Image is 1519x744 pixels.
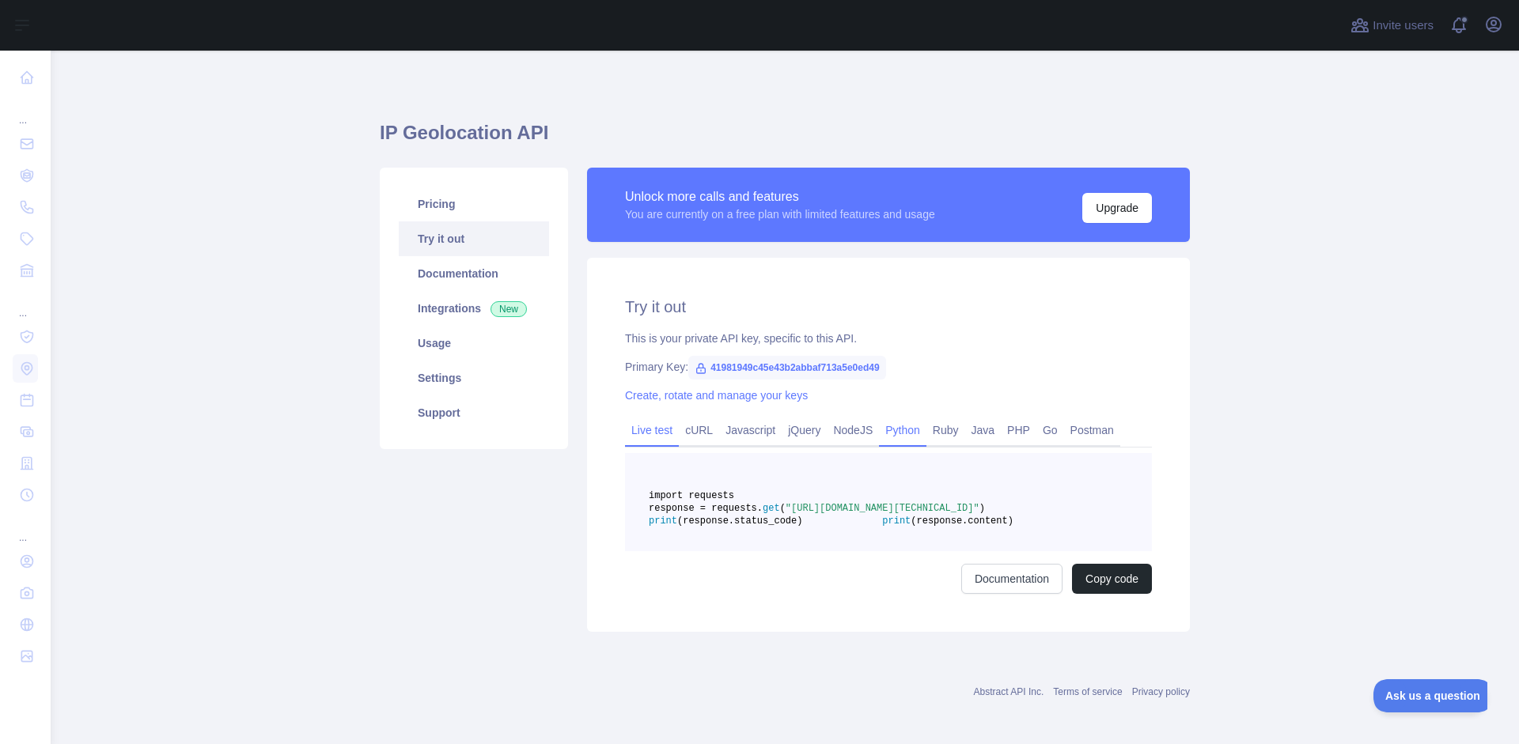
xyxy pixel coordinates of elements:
[399,187,549,221] a: Pricing
[1064,417,1120,443] a: Postman
[1036,417,1064,443] a: Go
[1132,686,1190,697] a: Privacy policy
[979,503,985,514] span: )
[399,221,549,256] a: Try it out
[13,288,38,319] div: ...
[719,417,782,443] a: Javascript
[911,516,1013,527] span: (response.content)
[786,503,979,514] span: "[URL][DOMAIN_NAME][TECHNICAL_ID]"
[1347,13,1437,38] button: Invite users
[1001,417,1036,443] a: PHP
[625,330,1152,346] div: This is your private API key, specific to this API.
[974,686,1044,697] a: Abstract API Inc.
[649,490,734,501] span: import requests
[965,417,1002,443] a: Java
[1373,17,1434,35] span: Invite users
[782,417,827,443] a: jQuery
[625,296,1152,318] h2: Try it out
[926,417,965,443] a: Ruby
[780,503,786,514] span: (
[625,417,679,443] a: Live test
[625,389,808,402] a: Create, rotate and manage your keys
[827,417,879,443] a: NodeJS
[679,417,719,443] a: cURL
[961,564,1063,594] a: Documentation
[625,359,1152,375] div: Primary Key:
[763,503,780,514] span: get
[399,395,549,430] a: Support
[688,356,886,380] span: 41981949c45e43b2abbaf713a5e0ed49
[649,503,763,514] span: response = requests.
[399,361,549,395] a: Settings
[1082,193,1152,223] button: Upgrade
[879,417,926,443] a: Python
[649,516,677,527] span: print
[625,206,935,222] div: You are currently on a free plan with limited features and usage
[491,301,527,317] span: New
[1373,679,1487,712] iframe: Toggle Customer Support
[380,120,1190,158] h1: IP Geolocation API
[677,516,802,527] span: (response.status_code)
[1053,686,1122,697] a: Terms of service
[13,95,38,127] div: ...
[399,326,549,361] a: Usage
[1072,564,1152,594] button: Copy code
[399,291,549,326] a: Integrations New
[882,516,911,527] span: print
[625,187,935,206] div: Unlock more calls and features
[399,256,549,291] a: Documentation
[13,512,38,544] div: ...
